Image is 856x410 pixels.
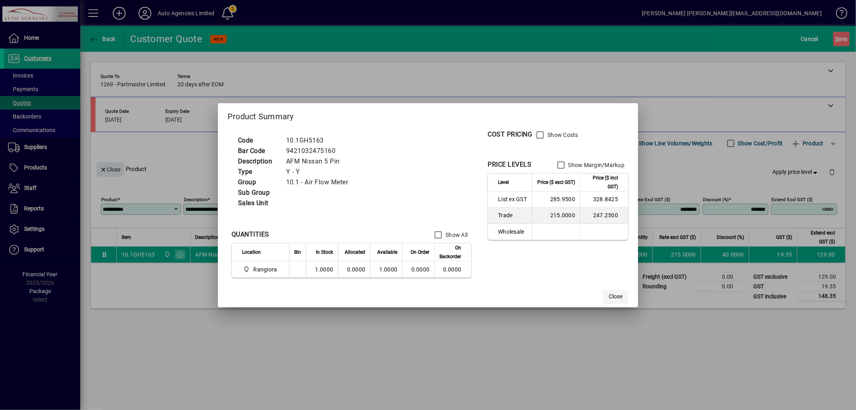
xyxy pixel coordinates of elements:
[242,265,281,274] span: Rangiora
[411,266,430,273] span: 0.0000
[439,243,461,261] span: On Backorder
[488,130,532,139] div: COST PRICING
[282,177,358,188] td: 10.1 - Air Flow Meter
[345,248,365,257] span: Allocated
[316,248,333,257] span: In Stock
[234,188,282,198] td: Sub Group
[580,192,628,208] td: 328.8425
[498,228,527,236] span: Wholesale
[234,146,282,156] td: Bar Code
[370,261,402,277] td: 1.0000
[234,167,282,177] td: Type
[253,265,277,273] span: Rangiora
[282,156,358,167] td: AFM Nissan 5 Pin
[567,161,625,169] label: Show Margin/Markup
[532,208,580,224] td: 215.0000
[444,231,468,239] label: Show All
[498,178,509,187] span: Level
[234,135,282,146] td: Code
[218,103,638,126] h2: Product Summary
[232,230,269,239] div: QUANTITIES
[234,177,282,188] td: Group
[498,211,527,219] span: Trade
[294,248,301,257] span: Bin
[546,131,578,139] label: Show Costs
[282,135,358,146] td: 10.1GH5163
[532,192,580,208] td: 285.9500
[282,146,358,156] td: 9421032475160
[488,160,531,169] div: PRICE LEVELS
[609,292,622,301] span: Close
[603,290,628,304] button: Close
[585,173,618,191] span: Price ($ incl GST)
[234,198,282,208] td: Sales Unit
[377,248,397,257] span: Available
[498,195,527,203] span: List ex GST
[580,208,628,224] td: 247.2500
[282,167,358,177] td: Y - Y
[242,248,261,257] span: Location
[234,156,282,167] td: Description
[411,248,429,257] span: On Order
[537,178,575,187] span: Price ($ excl GST)
[338,261,370,277] td: 0.0000
[306,261,338,277] td: 1.0000
[434,261,471,277] td: 0.0000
